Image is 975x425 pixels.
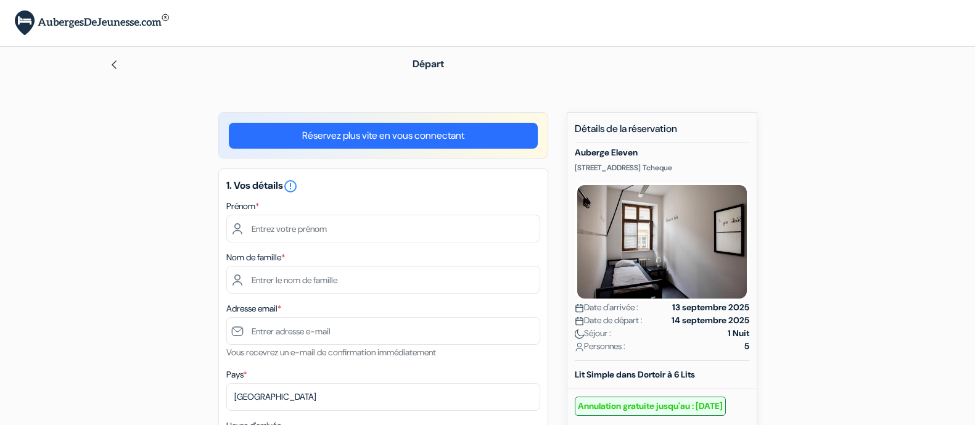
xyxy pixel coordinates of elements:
label: Nom de famille [226,251,285,264]
span: Date de départ : [575,314,643,327]
strong: 1 Nuit [728,327,749,340]
img: moon.svg [575,329,584,339]
span: Date d'arrivée : [575,301,638,314]
small: Vous recevrez un e-mail de confirmation immédiatement [226,347,436,358]
label: Adresse email [226,302,281,315]
input: Entrez votre prénom [226,215,540,242]
a: error_outline [283,179,298,192]
span: Départ [413,57,444,70]
p: [STREET_ADDRESS] Tcheque [575,163,749,173]
strong: 13 septembre 2025 [672,301,749,314]
strong: 5 [744,340,749,353]
label: Pays [226,368,247,381]
img: left_arrow.svg [109,60,119,70]
span: Personnes : [575,340,625,353]
label: Prénom [226,200,259,213]
h5: 1. Vos détails [226,179,540,194]
strong: 14 septembre 2025 [672,314,749,327]
a: Réservez plus vite en vous connectant [229,123,538,149]
b: Lit Simple dans Dortoir à 6 Lits [575,369,695,380]
img: calendar.svg [575,303,584,313]
input: Entrer adresse e-mail [226,317,540,345]
i: error_outline [283,179,298,194]
input: Entrer le nom de famille [226,266,540,294]
h5: Auberge Eleven [575,147,749,158]
img: calendar.svg [575,316,584,326]
small: Annulation gratuite jusqu'au : [DATE] [575,397,726,416]
img: AubergesDeJeunesse.com [15,10,169,36]
span: Séjour : [575,327,611,340]
h5: Détails de la réservation [575,123,749,142]
img: user_icon.svg [575,342,584,352]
